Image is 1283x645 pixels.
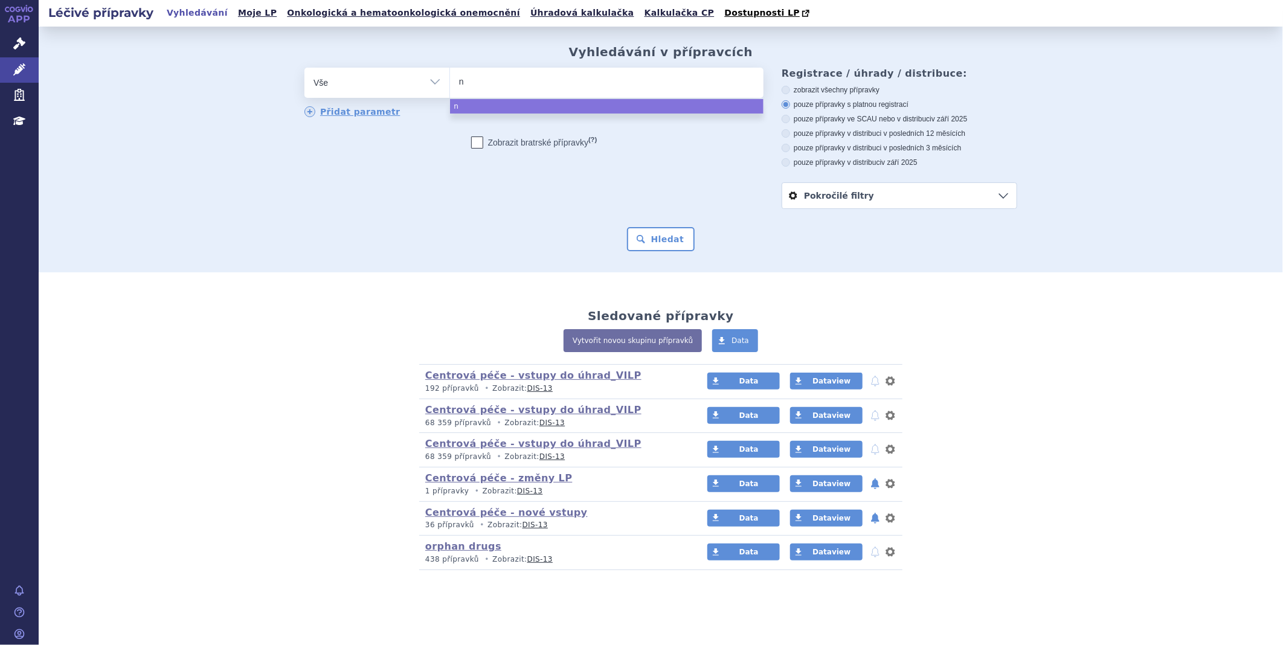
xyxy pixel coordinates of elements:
label: pouze přípravky v distribuci v posledních 3 měsících [782,143,1017,153]
span: 68 359 přípravků [425,419,491,427]
p: Zobrazit: [425,418,684,428]
a: Dataview [790,373,863,390]
label: pouze přípravky v distribuci v posledních 12 měsících [782,129,1017,138]
span: Dataview [812,377,851,385]
p: Zobrazit: [425,520,684,530]
h3: Registrace / úhrady / distribuce: [782,68,1017,79]
a: Dataview [790,510,863,527]
span: 438 přípravků [425,555,479,563]
p: Zobrazit: [425,452,684,462]
label: zobrazit všechny přípravky [782,85,1017,95]
span: Dataview [812,480,851,488]
i: • [481,554,492,565]
button: nastavení [884,408,896,423]
abbr: (?) [588,136,597,144]
a: orphan drugs [425,541,501,552]
label: pouze přípravky ve SCAU nebo v distribuci [782,114,1017,124]
button: notifikace [869,511,881,525]
a: Úhradová kalkulačka [527,5,638,21]
span: Data [739,514,759,522]
span: 1 přípravky [425,487,469,495]
span: Data [739,411,759,420]
span: 36 přípravků [425,521,474,529]
a: Centrová péče - nové vstupy [425,507,588,518]
a: Dataview [790,441,863,458]
i: • [472,486,483,496]
a: Pokročilé filtry [782,183,1017,208]
button: notifikace [869,374,881,388]
a: Dataview [790,407,863,424]
span: 192 přípravků [425,384,479,393]
button: notifikace [869,545,881,559]
label: pouze přípravky s platnou registrací [782,100,1017,109]
a: Přidat parametr [304,106,400,117]
a: Moje LP [234,5,280,21]
i: • [494,452,505,462]
span: v září 2025 [881,158,917,167]
i: • [481,383,492,394]
span: Dataview [812,548,851,556]
button: nastavení [884,511,896,525]
h2: Léčivé přípravky [39,4,163,21]
a: Data [707,544,780,560]
a: Centrová péče - vstupy do úhrad_VILP [425,404,641,416]
a: Centrová péče - změny LP [425,472,572,484]
button: notifikace [869,408,881,423]
a: Centrová péče - vstupy do úhrad_VILP [425,438,641,449]
span: 68 359 přípravků [425,452,491,461]
a: Data [707,475,780,492]
li: n [450,99,764,114]
span: Data [739,548,759,556]
button: nastavení [884,442,896,457]
button: Hledat [627,227,695,251]
a: Kalkulačka CP [641,5,718,21]
a: Dataview [790,475,863,492]
button: nastavení [884,477,896,491]
p: Zobrazit: [425,383,684,394]
h2: Vyhledávání v přípravcích [569,45,753,59]
a: DIS-13 [539,419,565,427]
a: Data [707,373,780,390]
a: Centrová péče - vstupy do úhrad_VILP [425,370,641,381]
p: Zobrazit: [425,486,684,496]
span: Dostupnosti LP [724,8,800,18]
a: DIS-13 [523,521,548,529]
a: DIS-13 [527,384,553,393]
button: nastavení [884,545,896,559]
a: Dostupnosti LP [721,5,815,22]
span: Data [732,336,749,345]
button: nastavení [884,374,896,388]
i: • [494,418,505,428]
a: DIS-13 [527,555,553,563]
a: Dataview [790,544,863,560]
h2: Sledované přípravky [588,309,734,323]
span: Dataview [812,445,851,454]
span: Dataview [812,411,851,420]
button: notifikace [869,477,881,491]
label: Zobrazit bratrské přípravky [471,136,597,149]
a: Data [707,510,780,527]
i: • [477,520,487,530]
span: Dataview [812,514,851,522]
p: Zobrazit: [425,554,684,565]
span: Data [739,377,759,385]
span: v září 2025 [931,115,967,123]
label: pouze přípravky v distribuci [782,158,1017,167]
span: Data [739,480,759,488]
a: Data [707,407,780,424]
a: DIS-13 [539,452,565,461]
span: Data [739,445,759,454]
a: Vytvořit novou skupinu přípravků [564,329,702,352]
a: Onkologická a hematoonkologická onemocnění [283,5,524,21]
a: Data [712,329,758,352]
a: DIS-13 [517,487,542,495]
button: notifikace [869,442,881,457]
a: Data [707,441,780,458]
a: Vyhledávání [163,5,231,21]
